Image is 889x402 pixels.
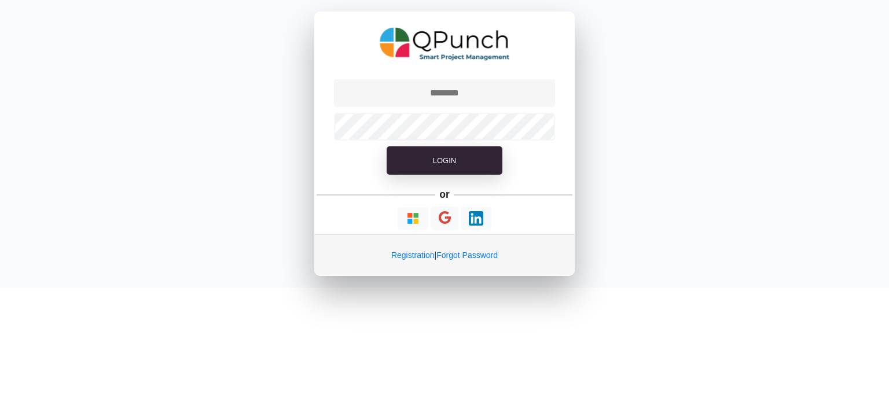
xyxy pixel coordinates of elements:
button: Continue With Microsoft Azure [398,207,428,230]
img: Loading... [469,211,483,226]
a: Forgot Password [436,250,498,260]
button: Login [387,146,502,175]
h5: or [438,186,452,202]
button: Continue With LinkedIn [461,207,491,230]
img: QPunch [380,23,510,65]
div: | [314,234,575,276]
button: Continue With Google [431,206,459,230]
a: Registration [391,250,435,260]
img: Loading... [406,211,420,226]
span: Login [433,156,456,165]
